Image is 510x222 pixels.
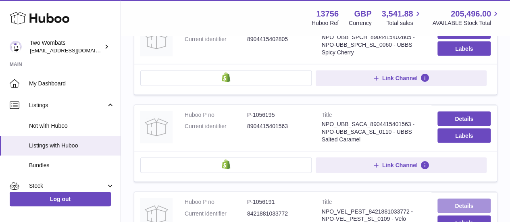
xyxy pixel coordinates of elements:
span: 3,541.88 [382,8,413,19]
dd: P-1056195 [247,111,310,118]
img: NPO_UBB_SACA_8904415401563 - NPO-UBB_SACA_SL_0110 - UBBS Salted Caramel [140,111,173,143]
div: NPO_UBB_SPCH_8904415402805 - NPO-UBB_SPCH_SL_0060 - UBBS Spicy Cherry [322,33,426,56]
img: NPO_UBB_SPCH_8904415402805 - NPO-UBB_SPCH_SL_0060 - UBBS Spicy Cherry [140,24,173,56]
strong: Title [322,111,426,120]
a: Log out [10,192,111,206]
a: Details [437,198,491,213]
span: Bundles [29,162,114,169]
dt: Current identifier [185,35,247,43]
a: 205,496.00 AVAILABLE Stock Total [432,8,500,27]
dd: P-1056191 [247,198,310,205]
strong: Title [322,198,426,207]
span: 205,496.00 [451,8,491,19]
span: Listings with Huboo [29,142,114,149]
span: [EMAIL_ADDRESS][DOMAIN_NAME] [30,47,119,54]
dt: Current identifier [185,210,247,217]
dt: Huboo P no [185,111,247,118]
button: Labels [437,128,491,143]
dt: Huboo P no [185,198,247,205]
button: Link Channel [316,70,487,85]
button: Labels [437,41,491,56]
div: Huboo Ref [312,19,339,27]
dt: Current identifier [185,122,247,130]
span: AVAILABLE Stock Total [432,19,500,27]
img: internalAdmin-13756@internal.huboo.com [10,41,22,53]
strong: 13756 [316,8,339,19]
strong: GBP [354,8,371,19]
img: shopify-small.png [222,72,230,82]
span: My Dashboard [29,80,114,87]
span: Link Channel [382,74,418,81]
span: Link Channel [382,161,418,168]
span: Listings [29,102,106,109]
dd: 8904415401563 [247,122,310,130]
div: NPO_UBB_SACA_8904415401563 - NPO-UBB_SACA_SL_0110 - UBBS Salted Caramel [322,120,426,143]
dd: 8421881033772 [247,210,310,217]
span: Not with Huboo [29,122,114,130]
a: Details [437,111,491,126]
span: Total sales [386,19,422,27]
a: 3,541.88 Total sales [382,8,423,27]
div: Two Wombats [30,39,102,54]
dd: 8904415402805 [247,35,310,43]
span: Stock [29,182,106,190]
div: Currency [349,19,372,27]
img: shopify-small.png [222,159,230,169]
button: Link Channel [316,157,487,172]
